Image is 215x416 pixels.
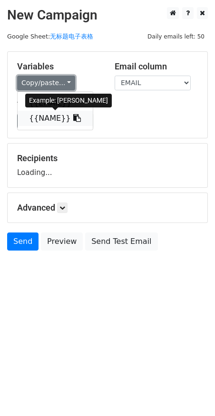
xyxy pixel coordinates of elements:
[7,232,39,251] a: Send
[17,203,198,213] h5: Advanced
[7,33,93,40] small: Google Sheet:
[85,232,157,251] a: Send Test Email
[17,76,75,90] a: Copy/paste...
[17,61,100,72] h5: Variables
[144,31,208,42] span: Daily emails left: 50
[7,7,208,23] h2: New Campaign
[17,153,198,164] h5: Recipients
[144,33,208,40] a: Daily emails left: 50
[18,96,93,111] a: {{EMAIL}}
[18,111,93,126] a: {{NAME}}
[41,232,83,251] a: Preview
[115,61,198,72] h5: Email column
[25,94,112,107] div: Example: [PERSON_NAME]
[17,153,198,178] div: Loading...
[50,33,93,40] a: 无标题电子表格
